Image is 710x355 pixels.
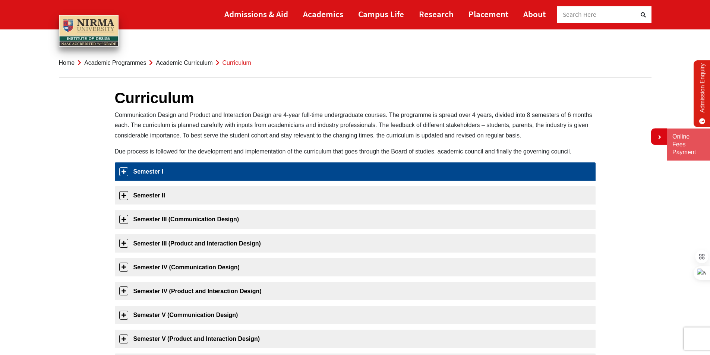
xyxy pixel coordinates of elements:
span: Search Here [563,10,597,19]
nav: breadcrumb [59,48,651,77]
a: Semester IV (Product and Interaction Design) [115,282,596,300]
p: Communication Design and Product and Interaction Design are 4-year full-time undergraduate course... [115,110,596,140]
a: Semester II [115,186,596,205]
a: Home [59,60,75,66]
a: Semester I [115,162,596,181]
a: Academics [303,6,343,22]
a: About [523,6,546,22]
img: main_logo [59,15,119,47]
span: Curriculum [223,60,251,66]
a: Online Fees Payment [672,133,704,156]
h1: Curriculum [115,89,596,107]
a: Semester III (Product and Interaction Design) [115,234,596,253]
a: Campus Life [358,6,404,22]
a: Research [419,6,454,22]
a: Semester III (Communication Design) [115,210,596,228]
a: Academic Curriculum [156,60,212,66]
a: Academic Programmes [84,60,146,66]
p: Due process is followed for the development and implementation of the curriculum that goes throug... [115,146,596,156]
a: Semester V (Product and Interaction Design) [115,330,596,348]
a: Semester IV (Communication Design) [115,258,596,276]
a: Semester V (Communication Design) [115,306,596,324]
a: Placement [468,6,508,22]
a: Admissions & Aid [224,6,288,22]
